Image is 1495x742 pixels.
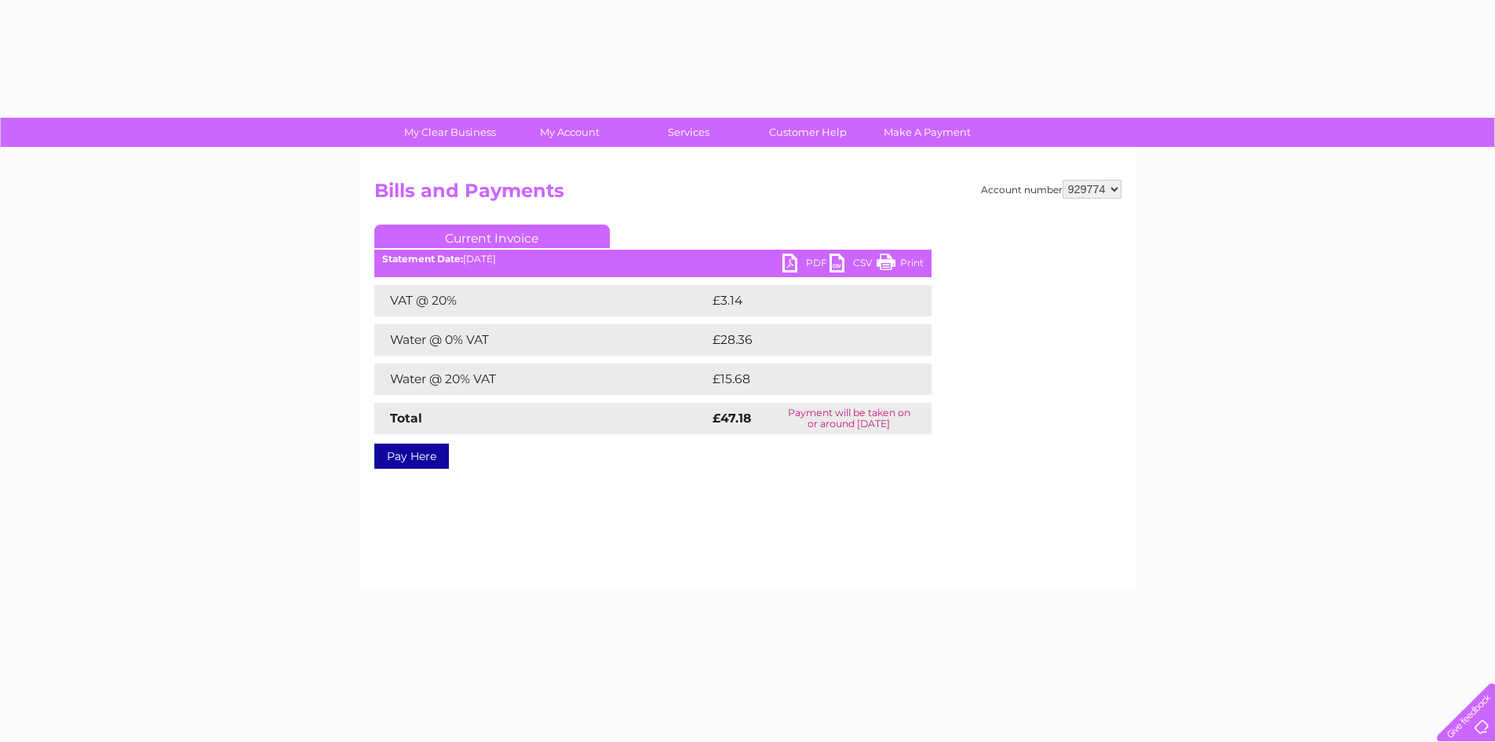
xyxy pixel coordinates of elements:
[374,225,610,248] a: Current Invoice
[505,118,634,147] a: My Account
[862,118,992,147] a: Make A Payment
[374,285,709,316] td: VAT @ 20%
[713,411,751,426] strong: £47.18
[624,118,753,147] a: Services
[390,411,422,426] strong: Total
[374,254,932,265] div: [DATE]
[767,403,932,434] td: Payment will be taken on or around [DATE]
[709,324,900,356] td: £28.36
[374,364,709,395] td: Water @ 20% VAT
[382,253,463,265] b: Statement Date:
[877,254,924,276] a: Print
[385,118,515,147] a: My Clear Business
[743,118,873,147] a: Customer Help
[981,180,1121,199] div: Account number
[782,254,830,276] a: PDF
[374,444,449,469] a: Pay Here
[709,285,893,316] td: £3.14
[830,254,877,276] a: CSV
[709,364,899,395] td: £15.68
[374,324,709,356] td: Water @ 0% VAT
[374,180,1121,210] h2: Bills and Payments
